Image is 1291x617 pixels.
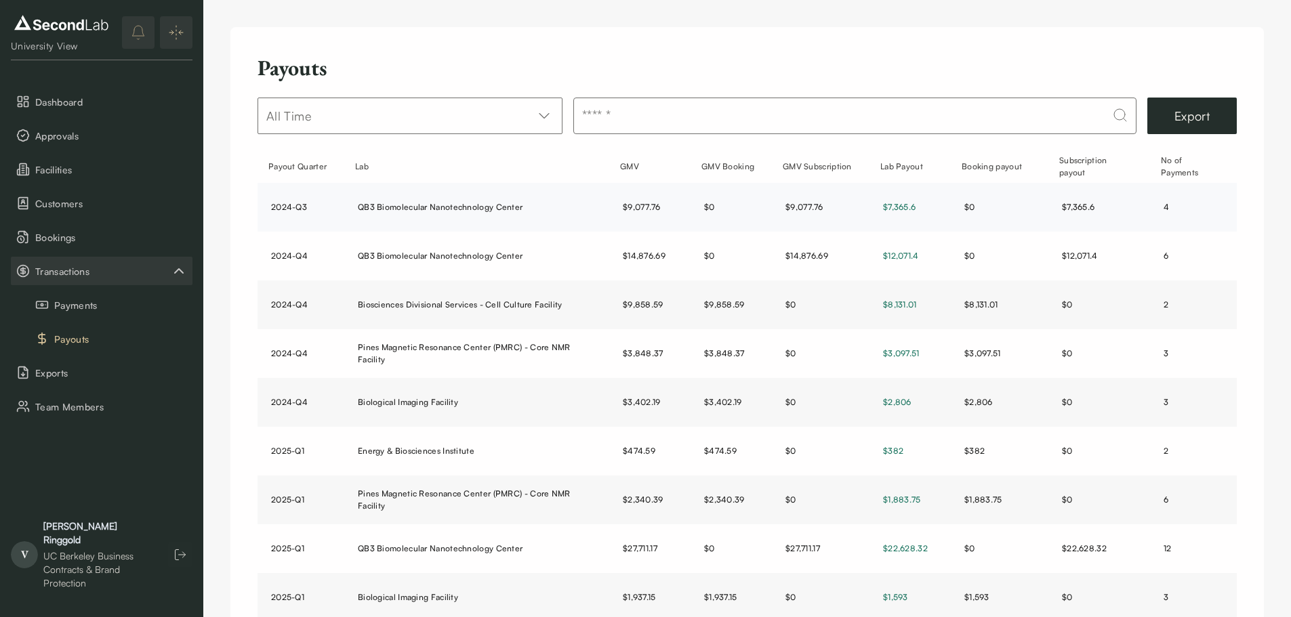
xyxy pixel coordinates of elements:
[623,494,677,506] div: $2,340.39
[785,396,856,408] div: $0
[883,445,937,457] div: $382
[704,494,758,506] div: $2,340.39
[883,494,937,506] div: $1,883.75
[964,591,1035,603] div: $1,593
[258,98,562,134] button: All Time
[623,299,677,311] div: $9,858.59
[704,250,758,262] div: $0
[964,396,1035,408] div: $2,806
[962,161,1032,173] div: Booking payout
[268,161,328,173] div: Payout Quarter
[11,121,192,150] button: Approvals
[704,542,758,555] div: $0
[1062,494,1136,506] div: $0
[160,16,192,49] button: Expand/Collapse sidebar
[1164,201,1223,213] div: 4
[1147,98,1237,134] button: Export
[620,161,674,173] div: GMV
[1062,201,1136,213] div: $7,365.6
[271,250,331,262] div: 2024-Q4
[358,250,596,262] div: QB3 Biomolecular Nanotechnology Center
[880,161,935,173] div: Lab Payout
[271,347,331,360] div: 2024-Q4
[43,549,155,590] div: UC Berkeley Business Contracts & Brand Protection
[623,591,677,603] div: $1,937.15
[1059,154,1134,179] div: Subscription payout
[1164,299,1223,311] div: 2
[1164,347,1223,360] div: 3
[785,201,856,213] div: $9,077.76
[271,396,331,408] div: 2024-Q4
[168,542,192,567] button: Log out
[358,201,596,213] div: QB3 Biomolecular Nanotechnology Center
[1062,396,1136,408] div: $0
[883,201,937,213] div: $7,365.6
[785,591,856,603] div: $0
[704,299,758,311] div: $9,858.59
[11,257,192,285] button: Transactions
[11,189,192,217] button: Customers
[785,299,856,311] div: $0
[11,155,192,184] button: Facilities
[11,541,38,568] span: V
[785,347,856,360] div: $0
[964,445,1035,457] div: $382
[122,16,155,49] button: notifications
[623,347,677,360] div: $3,848.37
[35,366,187,380] span: Exports
[964,494,1035,506] div: $1,883.75
[35,264,171,278] span: Transactions
[1062,445,1136,457] div: $0
[704,396,758,408] div: $3,402.19
[1164,250,1223,262] div: 6
[358,542,596,555] div: QB3 Biomolecular Nanotechnology Center
[358,396,596,408] div: Biological Imaging Facility
[35,163,187,177] span: Facilities
[11,87,192,116] a: Dashboard
[35,95,187,109] span: Dashboard
[11,358,192,387] button: Exports
[785,542,856,555] div: $27,711.17
[258,54,327,81] div: Payouts
[623,201,677,213] div: $9,077.76
[883,250,937,262] div: $12,071.4
[701,161,756,173] div: GMV Booking
[35,230,187,244] span: Bookings
[704,347,758,360] div: $3,848.37
[358,591,596,603] div: Biological Imaging Facility
[704,591,758,603] div: $1,937.15
[1062,299,1136,311] div: $0
[704,201,758,213] div: $0
[883,542,937,555] div: $22,628.32
[783,161,853,173] div: GMV Subscription
[1062,591,1136,603] div: $0
[964,347,1035,360] div: $3,097.51
[1164,396,1223,408] div: 3
[35,400,187,414] span: Team Members
[271,201,331,213] div: 2024-Q3
[1062,542,1136,555] div: $22,628.32
[1164,591,1223,603] div: 3
[35,129,187,143] span: Approvals
[11,392,192,421] button: Team Members
[11,223,192,251] button: Bookings
[358,445,596,457] div: Energy & Biosciences Institute
[358,299,596,311] div: Biosciences Divisional Services - Cell Culture Facility
[1062,347,1136,360] div: $0
[1161,154,1221,179] div: No of Payments
[11,291,192,319] a: Payments
[358,341,596,366] div: Pines Magnetic Resonance Center (PMRC) - Core NMR Facility
[1164,445,1223,457] div: 2
[785,494,856,506] div: $0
